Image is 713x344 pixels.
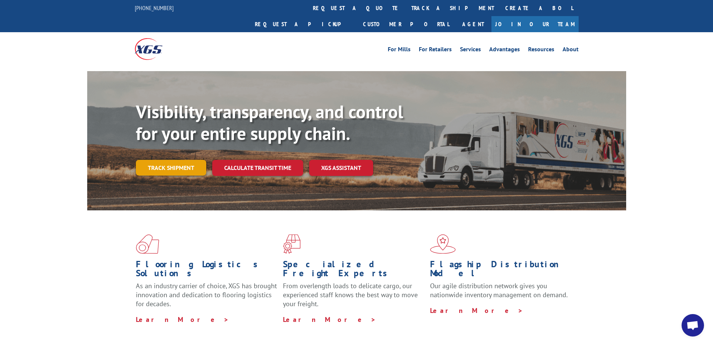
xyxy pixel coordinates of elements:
[135,4,174,12] a: [PHONE_NUMBER]
[430,306,523,315] a: Learn More >
[528,46,554,55] a: Resources
[283,234,301,254] img: xgs-icon-focused-on-flooring-red
[357,16,455,32] a: Customer Portal
[283,281,424,315] p: From overlength loads to delicate cargo, our experienced staff knows the best way to move your fr...
[283,260,424,281] h1: Specialized Freight Experts
[682,314,704,337] div: Open chat
[455,16,491,32] a: Agent
[136,260,277,281] h1: Flooring Logistics Solutions
[212,160,303,176] a: Calculate transit time
[136,160,206,176] a: Track shipment
[489,46,520,55] a: Advantages
[419,46,452,55] a: For Retailers
[430,234,456,254] img: xgs-icon-flagship-distribution-model-red
[491,16,579,32] a: Join Our Team
[136,100,403,145] b: Visibility, transparency, and control for your entire supply chain.
[283,315,376,324] a: Learn More >
[136,281,277,308] span: As an industry carrier of choice, XGS has brought innovation and dedication to flooring logistics...
[460,46,481,55] a: Services
[430,260,572,281] h1: Flagship Distribution Model
[430,281,568,299] span: Our agile distribution network gives you nationwide inventory management on demand.
[136,234,159,254] img: xgs-icon-total-supply-chain-intelligence-red
[388,46,411,55] a: For Mills
[309,160,373,176] a: XGS ASSISTANT
[249,16,357,32] a: Request a pickup
[136,315,229,324] a: Learn More >
[563,46,579,55] a: About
